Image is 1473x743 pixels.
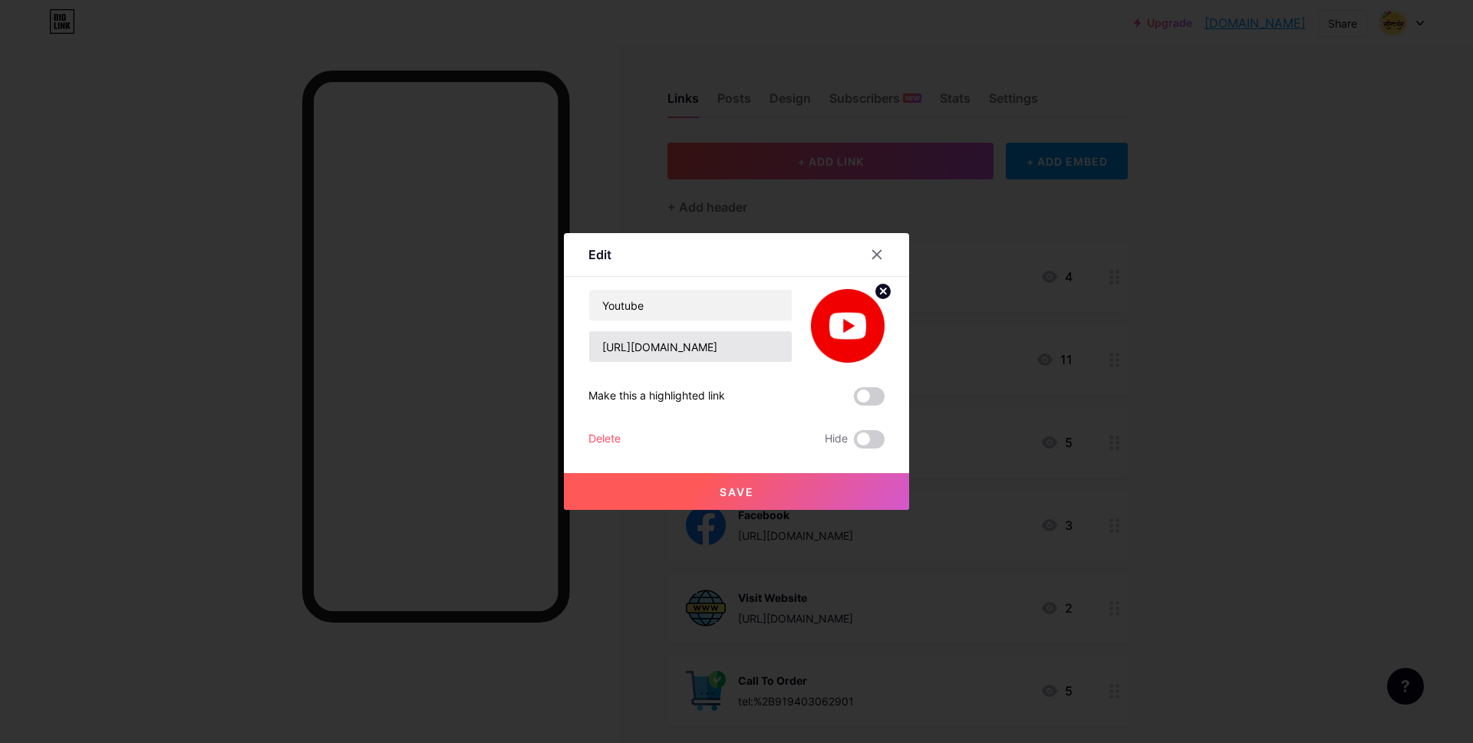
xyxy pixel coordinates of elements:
[564,473,909,510] button: Save
[588,245,611,264] div: Edit
[811,289,885,363] img: link_thumbnail
[588,430,621,449] div: Delete
[588,387,725,406] div: Make this a highlighted link
[825,430,848,449] span: Hide
[720,485,754,498] span: Save
[589,331,792,362] input: URL
[589,290,792,321] input: Title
